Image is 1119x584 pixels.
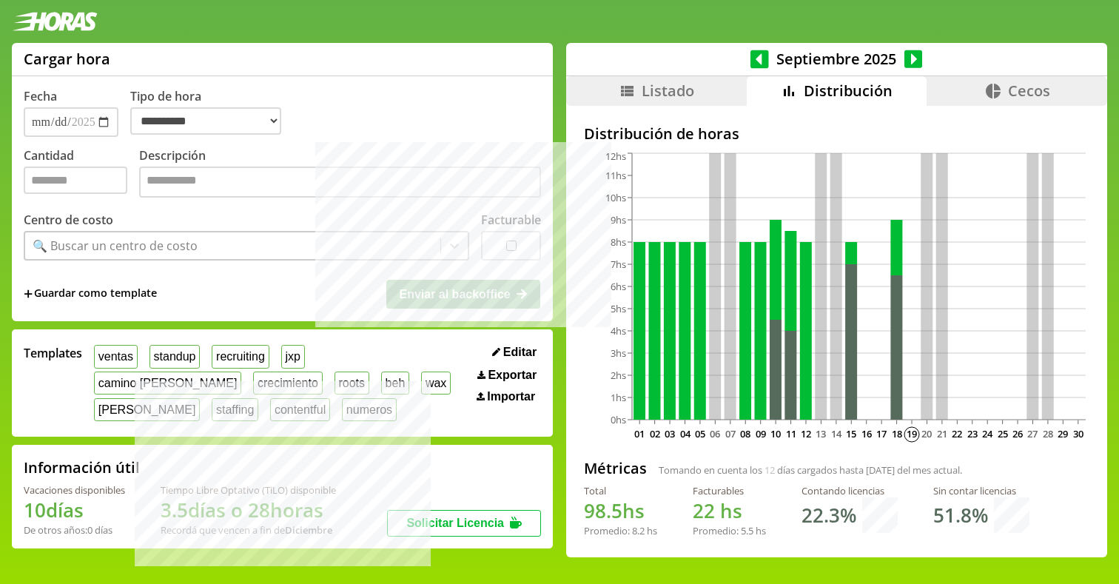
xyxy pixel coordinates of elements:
[481,212,541,228] label: Facturable
[816,427,826,440] text: 13
[642,81,694,101] span: Listado
[611,235,626,249] tspan: 8hs
[94,372,241,395] button: camino [PERSON_NAME]
[139,147,541,201] label: Descripción
[967,427,978,440] text: 23
[605,169,626,182] tspan: 11hs
[161,523,336,537] div: Recordá que vencen a fin de
[94,345,138,368] button: ventas
[710,427,720,440] text: 06
[769,49,904,69] span: Septiembre 2025
[982,427,993,440] text: 24
[693,497,715,524] span: 22
[632,524,645,537] span: 8.2
[285,523,332,537] b: Diciembre
[611,413,626,426] tspan: 0hs
[24,212,113,228] label: Centro de costo
[487,390,535,403] span: Importar
[488,369,537,382] span: Exportar
[584,124,1089,144] h2: Distribución de horas
[611,213,626,226] tspan: 9hs
[770,427,781,440] text: 10
[611,302,626,315] tspan: 5hs
[24,483,125,497] div: Vacaciones disponibles
[831,427,842,440] text: 14
[387,510,541,537] button: Solicitar Licencia
[149,345,201,368] button: standup
[891,427,901,440] text: 18
[952,427,962,440] text: 22
[281,345,305,368] button: jxp
[611,369,626,382] tspan: 2hs
[933,484,1029,497] div: Sin contar licencias
[24,457,140,477] h2: Información útil
[406,517,504,529] span: Solicitar Licencia
[24,286,33,302] span: +
[33,238,198,254] div: 🔍 Buscar un centro de costo
[584,497,622,524] span: 98.5
[24,147,139,201] label: Cantidad
[1073,427,1083,440] text: 30
[740,427,750,440] text: 08
[649,427,659,440] text: 02
[24,167,127,194] input: Cantidad
[725,427,736,440] text: 07
[130,107,281,135] select: Tipo de hora
[584,497,657,524] h1: hs
[488,345,541,360] button: Editar
[665,427,675,440] text: 03
[335,372,369,395] button: roots
[933,502,988,528] h1: 51.8 %
[381,372,409,395] button: beh
[584,484,657,497] div: Total
[634,427,645,440] text: 01
[1043,427,1053,440] text: 28
[679,427,690,440] text: 04
[1027,427,1038,440] text: 27
[212,345,269,368] button: recruiting
[24,523,125,537] div: De otros años: 0 días
[1008,81,1050,101] span: Cecos
[804,81,893,101] span: Distribución
[611,324,626,338] tspan: 4hs
[765,463,775,477] span: 12
[921,427,932,440] text: 20
[693,497,766,524] h1: hs
[421,372,451,395] button: wax
[342,398,397,421] button: numeros
[1058,427,1068,440] text: 29
[24,286,157,302] span: +Guardar como template
[741,524,753,537] span: 5.5
[611,258,626,271] tspan: 7hs
[861,427,872,440] text: 16
[24,345,82,361] span: Templates
[94,398,200,421] button: [PERSON_NAME]
[584,524,657,537] div: Promedio: hs
[693,484,766,497] div: Facturables
[161,483,336,497] div: Tiempo Libre Optativo (TiLO) disponible
[130,88,293,137] label: Tipo de hora
[611,280,626,293] tspan: 6hs
[605,191,626,204] tspan: 10hs
[212,398,258,421] button: staffing
[139,167,541,198] textarea: Descripción
[12,12,98,31] img: logotipo
[605,150,626,163] tspan: 12hs
[584,458,647,478] h2: Métricas
[937,427,947,440] text: 21
[24,49,110,69] h1: Cargar hora
[695,427,705,440] text: 05
[611,391,626,404] tspan: 1hs
[161,497,336,523] h1: 3.5 días o 28 horas
[1012,427,1023,440] text: 26
[785,427,796,440] text: 11
[24,497,125,523] h1: 10 días
[611,346,626,360] tspan: 3hs
[802,502,856,528] h1: 22.3 %
[907,427,917,440] text: 19
[755,427,765,440] text: 09
[997,427,1007,440] text: 25
[503,346,537,359] span: Editar
[801,427,811,440] text: 12
[659,463,962,477] span: Tomando en cuenta los días cargados hasta [DATE] del mes actual.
